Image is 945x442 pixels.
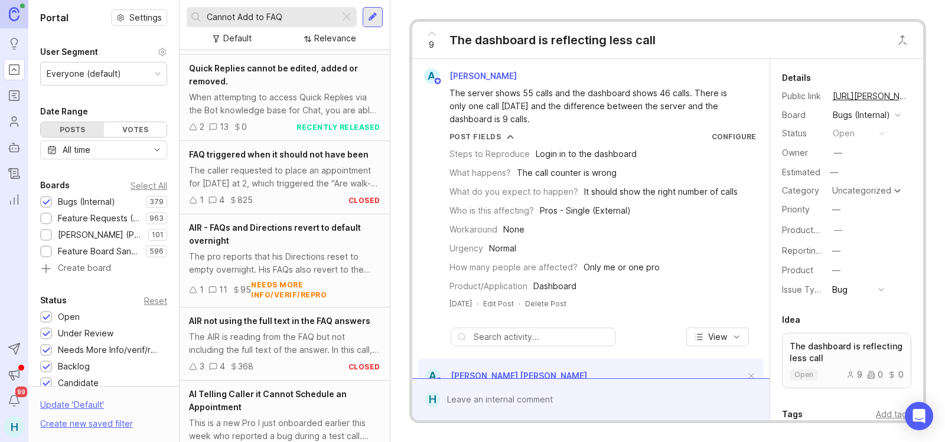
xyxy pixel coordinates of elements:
div: — [826,165,842,180]
a: Ideas [4,33,25,54]
div: · [519,299,520,309]
div: Needs More Info/verif/repro [58,343,161,356]
div: 2 [200,120,204,133]
div: — [834,146,842,159]
div: Default [223,32,252,45]
div: What happens? [449,166,511,179]
div: H [425,392,440,407]
div: The dashboard is reflecting less call [449,32,656,48]
span: AIR not using the full text in the FAQ answers [189,316,370,326]
div: 95 [240,283,251,296]
div: 1 [200,194,204,207]
img: Canny Home [9,7,19,21]
img: member badge [433,77,442,86]
a: AIR not using the full text in the FAQ answersThe AIR is reading from the FAQ but not including t... [180,307,390,381]
span: Quick Replies cannot be edited, added or removed. [189,63,358,86]
div: needs more info/verif/repro [251,280,380,300]
div: Bugs (Internal) [833,109,890,122]
div: Votes [104,122,167,137]
div: Boards [40,178,70,192]
span: AI Telling Caller it Cannot Schedule an Appointment [189,389,347,412]
div: Normal [489,242,516,255]
a: A[PERSON_NAME] [417,68,526,84]
div: 0 [242,120,247,133]
div: recently released [296,122,380,132]
div: 825 [237,194,253,207]
div: What do you expect to happen? [449,185,578,198]
p: open [794,370,813,379]
div: Workaround [449,223,497,236]
div: Relevance [314,32,356,45]
div: User Segment [40,45,98,59]
div: Category [782,184,823,197]
div: Feature Requests (Internal) [58,212,140,225]
a: Changelog [4,163,25,184]
div: The AIR is reading from the FAQ but not including the full text of the answer. In this call, the ... [189,330,380,356]
div: Bugs (Internal) [58,195,115,208]
label: Priority [782,204,810,214]
span: 9 [429,38,434,51]
div: When attempting to access Quick Replies via the Bot knowledge base for Chat, you are able to see ... [189,91,380,117]
div: Edit Post [483,299,514,309]
div: Update ' Default ' [40,398,104,417]
p: The dashboard is reflecting less call [790,340,904,364]
span: Settings [129,12,162,24]
div: Estimated [782,168,820,176]
h1: Portal [40,11,69,25]
div: A [425,368,441,384]
div: Create new saved filter [40,417,133,430]
img: member badge [434,376,443,385]
div: Bug [832,283,848,296]
div: The pro reports that his Directions reset to empty overnight. His FAQs also revert to the autopop... [189,250,380,276]
div: None [503,223,524,236]
div: The caller requested to place an appointment for [DATE] at 2, which triggered the "Are walk-ins w... [189,164,380,190]
label: Product [782,265,813,275]
a: Autopilot [4,137,25,158]
div: Pros - Single (External) [540,204,631,217]
a: [DATE] [449,299,472,309]
div: 4 [220,360,225,373]
span: [PERSON_NAME] [PERSON_NAME] [451,371,587,381]
div: Tags [782,407,803,421]
a: Configure [712,132,756,141]
div: Posts [41,122,104,137]
div: Status [40,293,67,307]
svg: toggle icon [148,145,167,155]
div: Who is this affecting? [449,204,534,217]
div: 11 [219,283,227,296]
div: 4 [219,194,224,207]
p: 379 [149,197,164,207]
div: closed [348,362,380,372]
div: Under Review [58,327,113,340]
div: closed [348,195,380,205]
p: 596 [149,247,164,256]
div: Urgency [449,242,483,255]
div: Reset [144,297,167,304]
div: 368 [238,360,253,373]
div: Steps to Reproduce [449,148,530,161]
div: Status [782,127,823,140]
div: — [832,203,840,216]
div: The call counter is wrong [517,166,617,179]
button: ProductboardID [830,222,846,238]
div: 3 [200,360,204,373]
div: Backlog [58,360,90,373]
div: Delete Post [525,299,566,309]
span: View [708,331,727,343]
div: Everyone (default) [47,67,121,80]
div: open [833,127,855,140]
div: Owner [782,146,823,159]
a: Quick Replies cannot be edited, added or removed.When attempting to access Quick Replies via the ... [180,55,390,141]
button: Settings [111,9,167,26]
a: A[PERSON_NAME] [PERSON_NAME] [418,368,587,384]
div: A [424,68,439,84]
div: · [477,299,478,309]
a: Roadmaps [4,85,25,106]
button: View [686,328,749,346]
div: Open [58,310,80,323]
div: Post Fields [449,132,501,142]
div: 0 [888,371,904,379]
div: Uncategorized [832,186,891,195]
